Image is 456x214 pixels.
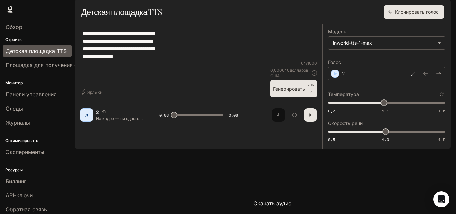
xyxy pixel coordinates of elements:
[328,108,335,114] font: 0,7
[270,80,317,97] button: ГенерироватьCTRL +⏎
[438,137,445,142] font: 1.5
[99,110,108,114] button: Копировать голосовой идентификатор
[333,40,372,46] font: inworld-tts-1-max
[328,91,359,97] font: Температура
[328,120,363,126] font: Скорость речи
[438,108,445,114] font: 1.5
[328,137,335,142] font: 0,5
[270,68,308,78] font: долларов США
[253,200,292,207] font: Скачать аудио
[433,191,449,207] div: Открытый Интерком Мессенджер
[81,7,162,17] font: Детская площадка TTS
[328,29,346,34] font: Модель
[80,87,105,97] button: Ярлыки
[308,83,314,90] font: CTRL +
[328,37,445,49] div: inworld-tts-1-max
[382,108,389,114] font: 1.1
[382,137,389,142] font: 1.0
[384,5,444,19] button: Клонировать голос
[438,91,445,98] button: Сбросить к настройкам по умолчанию
[306,61,307,66] font: /
[301,61,306,66] font: 64
[270,68,290,73] font: 0,000640
[85,113,88,117] font: Д
[87,90,102,95] font: Ярлыки
[342,71,345,76] font: 2
[288,108,301,122] button: Осмотреть
[310,91,312,94] font: ⏎
[272,108,285,122] button: Скачать аудио
[273,86,305,92] font: Генерировать
[307,61,317,66] font: 1000
[328,59,341,65] font: Голос
[395,9,439,15] font: Клонировать голос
